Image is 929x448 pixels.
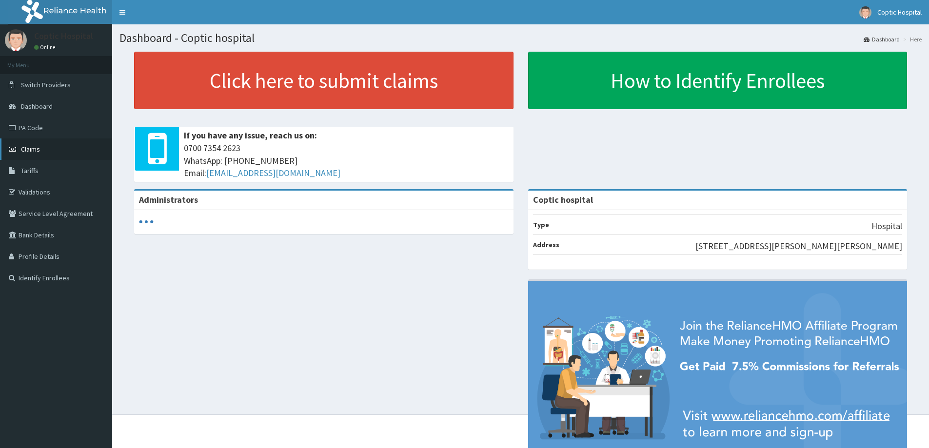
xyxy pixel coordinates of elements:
[21,166,39,175] span: Tariffs
[528,52,908,109] a: How to Identify Enrollees
[139,194,198,205] b: Administrators
[184,130,317,141] b: If you have any issue, reach us on:
[139,214,154,229] svg: audio-loading
[21,145,40,154] span: Claims
[134,52,514,109] a: Click here to submit claims
[21,80,71,89] span: Switch Providers
[871,220,902,233] p: Hospital
[695,240,902,253] p: [STREET_ADDRESS][PERSON_NAME][PERSON_NAME]
[21,102,53,111] span: Dashboard
[119,32,922,44] h1: Dashboard - Coptic hospital
[5,29,27,51] img: User Image
[533,240,559,249] b: Address
[877,8,922,17] span: Coptic Hospital
[533,194,593,205] strong: Coptic hospital
[901,35,922,43] li: Here
[34,32,93,40] p: Coptic Hospital
[533,220,549,229] b: Type
[859,6,871,19] img: User Image
[34,44,58,51] a: Online
[864,35,900,43] a: Dashboard
[184,142,509,179] span: 0700 7354 2623 WhatsApp: [PHONE_NUMBER] Email:
[206,167,340,178] a: [EMAIL_ADDRESS][DOMAIN_NAME]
